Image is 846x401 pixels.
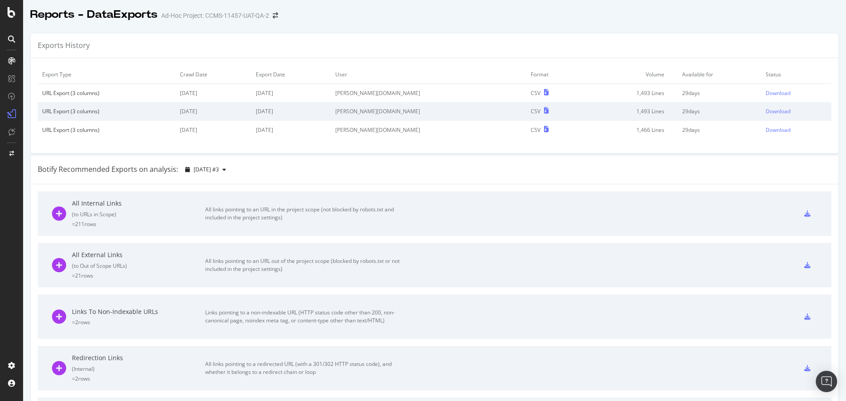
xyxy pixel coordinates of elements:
td: [PERSON_NAME][DOMAIN_NAME] [331,84,526,103]
td: 29 days [678,102,761,120]
td: [DATE] [251,121,331,139]
td: Crawl Date [175,65,251,84]
div: Botify Recommended Exports on analysis: [38,164,178,175]
td: [DATE] [175,121,251,139]
div: = 2 rows [72,375,205,382]
div: CSV [531,126,540,134]
td: Format [526,65,583,84]
td: 29 days [678,84,761,103]
div: CSV [531,89,540,97]
td: [PERSON_NAME][DOMAIN_NAME] [331,121,526,139]
div: All External Links [72,250,205,259]
a: Download [766,126,827,134]
div: ( to URLs in Scope ) [72,210,205,218]
div: All links pointing to an URL in the project scope (not blocked by robots.txt and included in the ... [205,206,405,222]
td: 29 days [678,121,761,139]
div: All Internal Links [72,199,205,208]
div: = 2 rows [72,318,205,326]
div: CSV [531,107,540,115]
td: [DATE] [251,102,331,120]
div: URL Export (3 columns) [42,107,171,115]
div: csv-export [804,365,810,371]
td: [DATE] [251,84,331,103]
div: = 211 rows [72,220,205,228]
button: [DATE] #3 [182,163,230,177]
div: Links To Non-Indexable URLs [72,307,205,316]
div: URL Export (3 columns) [42,126,171,134]
td: User [331,65,526,84]
div: csv-export [804,262,810,268]
div: Links pointing to a non-indexable URL (HTTP status code other than 200, non-canonical page, noind... [205,309,405,325]
td: 1,493 Lines [583,84,678,103]
td: Status [761,65,831,84]
div: csv-export [804,210,810,217]
span: 2025 Oct. 8th #3 [194,166,219,173]
div: Redirection Links [72,353,205,362]
div: arrow-right-arrow-left [273,12,278,19]
div: Open Intercom Messenger [816,371,837,392]
td: Available for [678,65,761,84]
div: Download [766,107,790,115]
td: Volume [583,65,678,84]
td: 1,493 Lines [583,102,678,120]
td: [DATE] [175,102,251,120]
td: Export Type [38,65,175,84]
td: [DATE] [175,84,251,103]
div: ( to Out of Scope URLs ) [72,262,205,270]
td: 1,466 Lines [583,121,678,139]
td: Export Date [251,65,331,84]
div: All links pointing to an URL out of the project scope (blocked by robots.txt or not included in t... [205,257,405,273]
div: Exports History [38,40,90,51]
div: ( Internal ) [72,365,205,373]
div: Ad-Hoc Project: CCMS-11457-UAT-QA-2 [161,11,269,20]
td: [PERSON_NAME][DOMAIN_NAME] [331,102,526,120]
a: Download [766,107,827,115]
a: Download [766,89,827,97]
div: URL Export (3 columns) [42,89,171,97]
div: Download [766,126,790,134]
div: Reports - DataExports [30,7,158,22]
div: csv-export [804,314,810,320]
div: Download [766,89,790,97]
div: = 21 rows [72,272,205,279]
div: All links pointing to a redirected URL (with a 301/302 HTTP status code), and whether it belongs ... [205,360,405,376]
